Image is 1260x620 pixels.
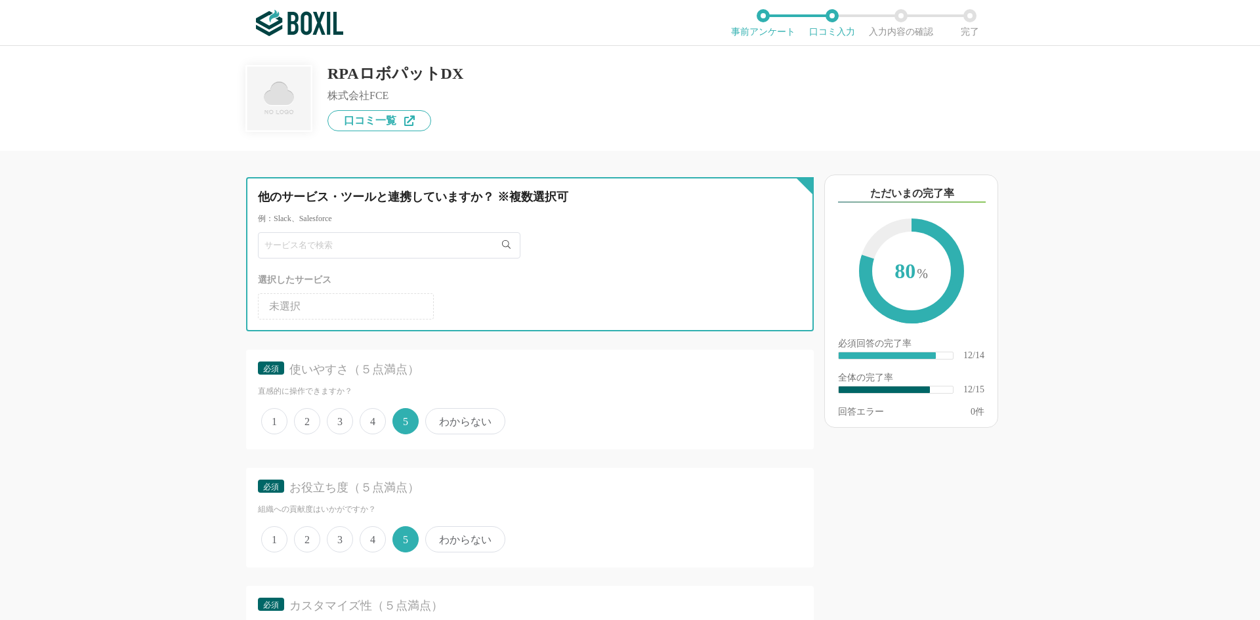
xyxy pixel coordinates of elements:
[838,407,884,417] div: 回答エラー
[360,526,386,552] span: 4
[261,526,287,552] span: 1
[839,386,930,393] div: ​
[392,526,419,552] span: 5
[917,266,928,281] span: %
[797,9,866,37] li: 口コミ入力
[392,408,419,434] span: 5
[425,526,505,552] span: わからない
[258,232,520,258] input: サービス名で検索
[263,482,279,491] span: 必須
[289,362,779,378] div: 使いやすさ（５点満点）
[258,213,802,224] div: 例：Slack、Salesforce
[269,301,301,312] span: 未選択
[263,600,279,610] span: 必須
[256,10,343,36] img: ボクシルSaaS_ロゴ
[327,110,431,131] a: 口コミ一覧
[425,408,505,434] span: わからない
[872,232,951,313] span: 80
[728,9,797,37] li: 事前アンケート
[344,115,396,126] span: 口コミ一覧
[971,407,975,417] span: 0
[839,352,936,359] div: ​
[258,189,747,205] div: 他のサービス・ツールと連携していますか？ ※複数選択可
[294,408,320,434] span: 2
[289,480,779,496] div: お役立ち度（５点満点）
[327,91,463,101] div: 株式会社FCE
[327,408,353,434] span: 3
[838,339,984,351] div: 必須回答の完了率
[838,373,984,385] div: 全体の完了率
[971,407,984,417] div: 件
[963,385,984,394] div: 12/15
[258,272,802,288] div: 選択したサービス
[294,526,320,552] span: 2
[935,9,1004,37] li: 完了
[327,526,353,552] span: 3
[289,598,779,614] div: カスタマイズ性（５点満点）
[963,351,984,360] div: 12/14
[263,364,279,373] span: 必須
[327,66,463,81] div: RPAロボパットDX
[258,504,802,515] div: 組織への貢献度はいかがですか？
[261,408,287,434] span: 1
[838,186,986,203] div: ただいまの完了率
[360,408,386,434] span: 4
[866,9,935,37] li: 入力内容の確認
[258,386,802,397] div: 直感的に操作できますか？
